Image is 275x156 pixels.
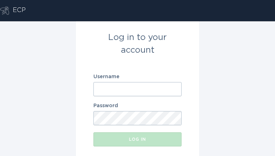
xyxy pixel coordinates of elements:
label: Username [93,74,182,79]
label: Password [93,103,182,108]
button: Log in [93,132,182,146]
div: Log in to your account [93,31,182,57]
div: Log in [97,137,178,141]
div: ECP [13,6,26,15]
